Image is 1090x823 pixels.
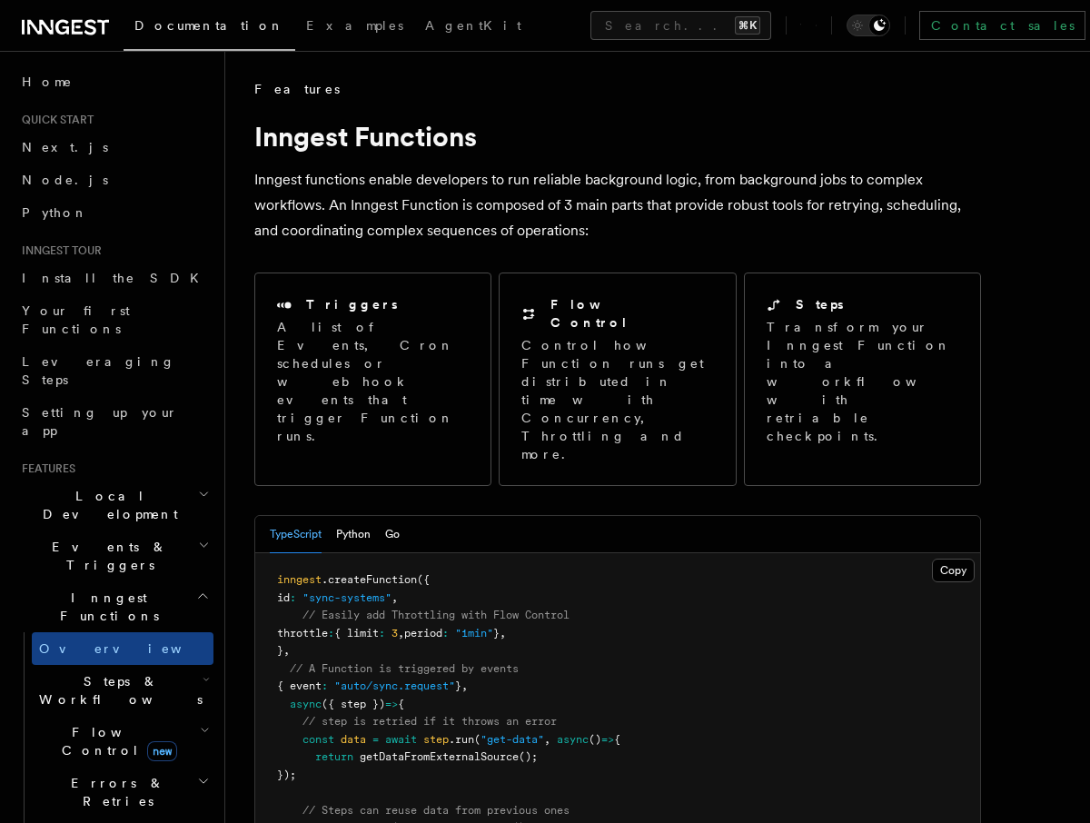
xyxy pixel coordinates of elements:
button: TypeScript [270,516,322,553]
span: getDataFromExternalSource [360,750,519,763]
span: } [455,679,461,692]
span: Documentation [134,18,284,33]
span: data [341,733,366,746]
span: Install the SDK [22,271,210,285]
a: Python [15,196,213,229]
span: new [147,741,177,761]
a: Install the SDK [15,262,213,294]
span: Inngest Functions [15,589,196,625]
a: Documentation [124,5,295,51]
span: , [391,591,398,604]
h2: Steps [796,295,844,313]
p: Inngest functions enable developers to run reliable background logic, from background jobs to com... [254,167,981,243]
span: "get-data" [481,733,544,746]
span: => [385,698,398,710]
a: Examples [295,5,414,49]
button: Errors & Retries [32,767,213,818]
span: : [442,627,449,640]
a: Flow ControlControl how Function runs get distributed in time with Concurrency, Throttling and more. [499,273,736,486]
span: id [277,591,290,604]
span: await [385,733,417,746]
span: Local Development [15,487,198,523]
span: Inngest tour [15,243,102,258]
a: Leveraging Steps [15,345,213,396]
span: Flow Control [32,723,200,759]
span: { [398,698,404,710]
span: Errors & Retries [32,774,197,810]
span: Examples [306,18,403,33]
h1: Inngest Functions [254,120,981,153]
span: , [398,627,404,640]
span: , [544,733,550,746]
span: } [277,644,283,657]
span: "sync-systems" [302,591,391,604]
span: Features [15,461,75,476]
span: Next.js [22,140,108,154]
span: async [290,698,322,710]
span: const [302,733,334,746]
span: { event [277,679,322,692]
span: ({ [417,573,430,586]
h2: Triggers [306,295,398,313]
span: Features [254,80,340,98]
span: Python [22,205,88,220]
span: , [500,627,506,640]
span: }); [277,768,296,781]
span: Home [22,73,73,91]
span: "auto/sync.request" [334,679,455,692]
button: Go [385,516,400,553]
span: Leveraging Steps [22,354,175,387]
span: { [614,733,620,746]
a: Next.js [15,131,213,164]
span: Overview [39,641,226,656]
a: TriggersA list of Events, Cron schedules or webhook events that trigger Function runs. [254,273,491,486]
span: "1min" [455,627,493,640]
span: throttle [277,627,328,640]
span: // A Function is triggered by events [290,662,519,675]
span: ( [474,733,481,746]
span: async [557,733,589,746]
span: Setting up your app [22,405,178,438]
span: ({ step }) [322,698,385,710]
a: Your first Functions [15,294,213,345]
a: Contact sales [919,11,1085,40]
button: Toggle dark mode [847,15,890,36]
button: Local Development [15,480,213,530]
span: => [601,733,614,746]
span: // step is retried if it throws an error [302,715,557,728]
p: Transform your Inngest Function into a workflow with retriable checkpoints. [767,318,961,445]
a: AgentKit [414,5,532,49]
button: Inngest Functions [15,581,213,632]
a: Home [15,65,213,98]
a: Setting up your app [15,396,213,447]
span: period [404,627,442,640]
span: .run [449,733,474,746]
span: () [589,733,601,746]
span: Quick start [15,113,94,127]
span: (); [519,750,538,763]
span: // Easily add Throttling with Flow Control [302,609,570,621]
span: Your first Functions [22,303,130,336]
h2: Flow Control [550,295,713,332]
span: : [290,591,296,604]
p: A list of Events, Cron schedules or webhook events that trigger Function runs. [277,318,469,445]
span: Events & Triggers [15,538,198,574]
span: : [328,627,334,640]
span: // Steps can reuse data from previous ones [302,804,570,817]
span: : [322,679,328,692]
span: } [493,627,500,640]
button: Flow Controlnew [32,716,213,767]
span: return [315,750,353,763]
span: 3 [391,627,398,640]
span: : [379,627,385,640]
button: Events & Triggers [15,530,213,581]
span: , [461,679,468,692]
button: Copy [932,559,975,582]
a: Node.js [15,164,213,196]
kbd: ⌘K [735,16,760,35]
span: = [372,733,379,746]
a: StepsTransform your Inngest Function into a workflow with retriable checkpoints. [744,273,981,486]
a: Overview [32,632,213,665]
span: Steps & Workflows [32,672,203,709]
button: Search...⌘K [590,11,771,40]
